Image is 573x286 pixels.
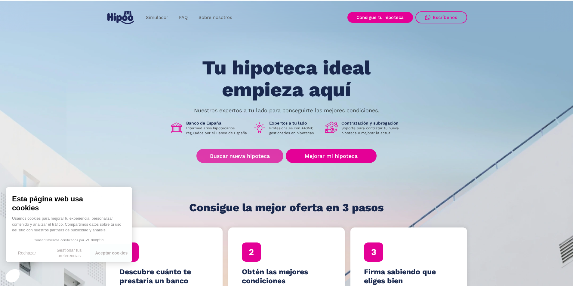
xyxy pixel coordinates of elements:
a: Buscar nueva hipoteca [196,149,283,163]
h4: Descubre cuánto te prestaría un banco [119,267,209,285]
a: Escríbenos [415,11,467,23]
a: FAQ [174,12,193,23]
p: Profesionales con +40M€ gestionados en hipotecas [269,126,320,135]
div: Escríbenos [433,15,457,20]
a: Mejorar mi hipoteca [286,149,376,163]
h1: Expertos a tu lado [269,120,320,126]
h1: Consigue la mejor oferta en 3 pasos [189,202,384,214]
p: Intermediarios hipotecarios regulados por el Banco de España [186,126,248,135]
h1: Contratación y subrogación [341,120,403,126]
a: Simulador [140,12,174,23]
h4: Firma sabiendo que eliges bien [364,267,454,285]
h1: Banco de España [186,120,248,126]
a: home [106,9,136,26]
h4: Obtén las mejores condiciones [242,267,331,285]
a: Sobre nosotros [193,12,238,23]
h1: Tu hipoteca ideal empieza aquí [172,57,400,101]
p: Nuestros expertos a tu lado para conseguirte las mejores condiciones. [194,108,379,113]
a: Consigue tu hipoteca [347,12,413,23]
p: Soporte para contratar tu nueva hipoteca o mejorar la actual [341,126,403,135]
